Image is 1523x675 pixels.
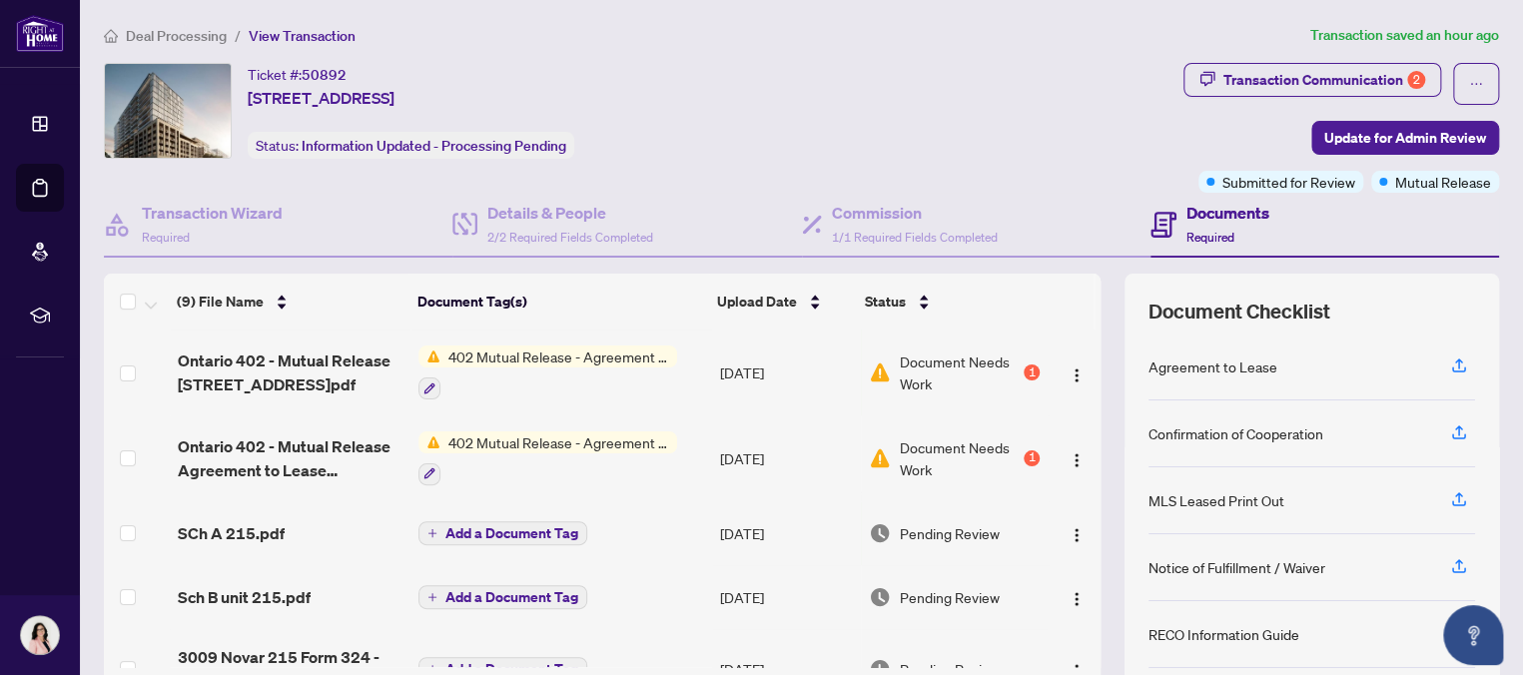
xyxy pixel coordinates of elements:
span: home [104,29,118,43]
span: Ontario 402 - Mutual Release [STREET_ADDRESS]pdf [178,348,402,396]
div: Notice of Fulfillment / Waiver [1148,556,1325,578]
td: [DATE] [712,415,861,501]
button: Add a Document Tag [418,521,587,545]
h4: Transaction Wizard [142,201,283,225]
th: (9) File Name [169,274,408,330]
img: Logo [1069,591,1085,607]
span: 50892 [302,66,347,84]
img: Document Status [869,447,891,469]
div: MLS Leased Print Out [1148,489,1284,511]
img: logo [16,15,64,52]
span: View Transaction [249,27,356,45]
span: 402 Mutual Release - Agreement to Lease - Residential [440,431,677,453]
span: Upload Date [717,291,797,313]
div: 1 [1024,450,1040,466]
span: Submitted for Review [1222,171,1355,193]
span: Document Needs Work [899,350,1020,394]
div: Ticket #: [248,63,347,86]
span: Add a Document Tag [445,590,578,604]
span: Mutual Release [1395,171,1491,193]
span: [STREET_ADDRESS] [248,86,394,110]
article: Transaction saved an hour ago [1310,24,1499,47]
span: 402 Mutual Release - Agreement to Lease - Residential [440,345,677,367]
td: [DATE] [712,330,861,415]
span: SCh A 215.pdf [178,521,285,545]
button: Logo [1061,442,1093,474]
button: Add a Document Tag [418,584,587,610]
span: plus [427,592,437,602]
span: (9) File Name [177,291,264,313]
span: Pending Review [899,522,999,544]
th: Document Tag(s) [408,274,708,330]
div: Agreement to Lease [1148,355,1277,377]
img: Status Icon [418,431,440,453]
img: Logo [1069,367,1085,383]
span: Add a Document Tag [445,526,578,540]
th: Status [857,274,1042,330]
img: Document Status [869,586,891,608]
div: 1 [1024,364,1040,380]
h4: Documents [1186,201,1269,225]
th: Upload Date [709,274,857,330]
button: Status Icon402 Mutual Release - Agreement to Lease - Residential [418,431,677,485]
td: [DATE] [712,501,861,565]
span: 1/1 Required Fields Completed [832,230,998,245]
div: Confirmation of Cooperation [1148,422,1323,444]
span: Required [142,230,190,245]
span: Document Needs Work [899,436,1020,480]
span: Ontario 402 - Mutual Release Agreement to Lease Residential.pdf [178,434,402,482]
button: Logo [1061,581,1093,613]
div: Transaction Communication [1223,64,1425,96]
span: Information Updated - Processing Pending [302,137,566,155]
button: Status Icon402 Mutual Release - Agreement to Lease - Residential [418,345,677,399]
h4: Commission [832,201,998,225]
div: Status: [248,132,574,159]
span: Required [1186,230,1234,245]
button: Add a Document Tag [418,585,587,609]
img: Document Status [869,361,891,383]
li: / [235,24,241,47]
span: Update for Admin Review [1324,122,1486,154]
button: Logo [1061,517,1093,549]
span: Status [865,291,906,313]
div: 2 [1407,71,1425,89]
button: Transaction Communication2 [1183,63,1441,97]
img: Logo [1069,452,1085,468]
h4: Details & People [487,201,653,225]
button: Logo [1061,356,1093,388]
img: Profile Icon [21,616,59,654]
span: ellipsis [1469,77,1483,91]
button: Update for Admin Review [1311,121,1499,155]
span: Document Checklist [1148,298,1330,326]
img: Document Status [869,522,891,544]
td: [DATE] [712,565,861,629]
img: Logo [1069,527,1085,543]
button: Add a Document Tag [418,520,587,546]
button: Open asap [1443,605,1503,665]
span: Sch B unit 215.pdf [178,585,311,609]
img: Status Icon [418,345,440,367]
span: plus [427,528,437,538]
img: IMG-W12316740_1.jpg [105,64,231,158]
span: 2/2 Required Fields Completed [487,230,653,245]
span: Pending Review [899,586,999,608]
div: RECO Information Guide [1148,623,1299,645]
span: plus [427,664,437,674]
span: Deal Processing [126,27,227,45]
